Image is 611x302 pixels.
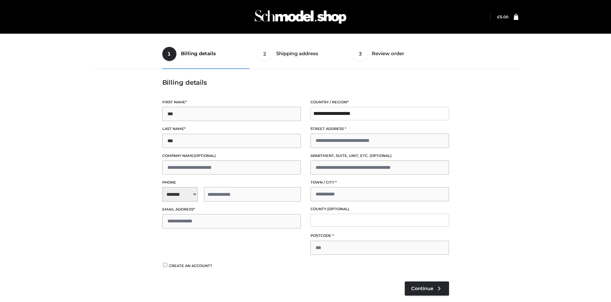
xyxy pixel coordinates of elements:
[162,153,301,159] label: Company name
[162,99,301,105] label: First name
[327,207,349,211] span: (optional)
[252,4,349,30] img: Schmodel Admin 964
[310,179,449,186] label: Town / City
[497,14,508,19] a: £5.00
[310,153,449,159] label: Apartment, suite, unit, etc.
[497,14,508,19] bdi: 5.00
[411,286,433,291] span: Continue
[162,263,168,267] input: Create an account?
[162,179,301,186] label: Phone
[162,126,301,132] label: Last name
[405,281,449,296] a: Continue
[169,263,212,268] span: Create an account?
[497,14,500,19] span: £
[162,79,449,86] h3: Billing details
[369,153,392,158] span: (optional)
[162,206,301,212] label: Email address
[310,233,449,239] label: Postcode
[194,153,216,158] span: (optional)
[310,126,449,132] label: Street address
[310,206,449,212] label: County
[310,99,449,105] label: Country / Region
